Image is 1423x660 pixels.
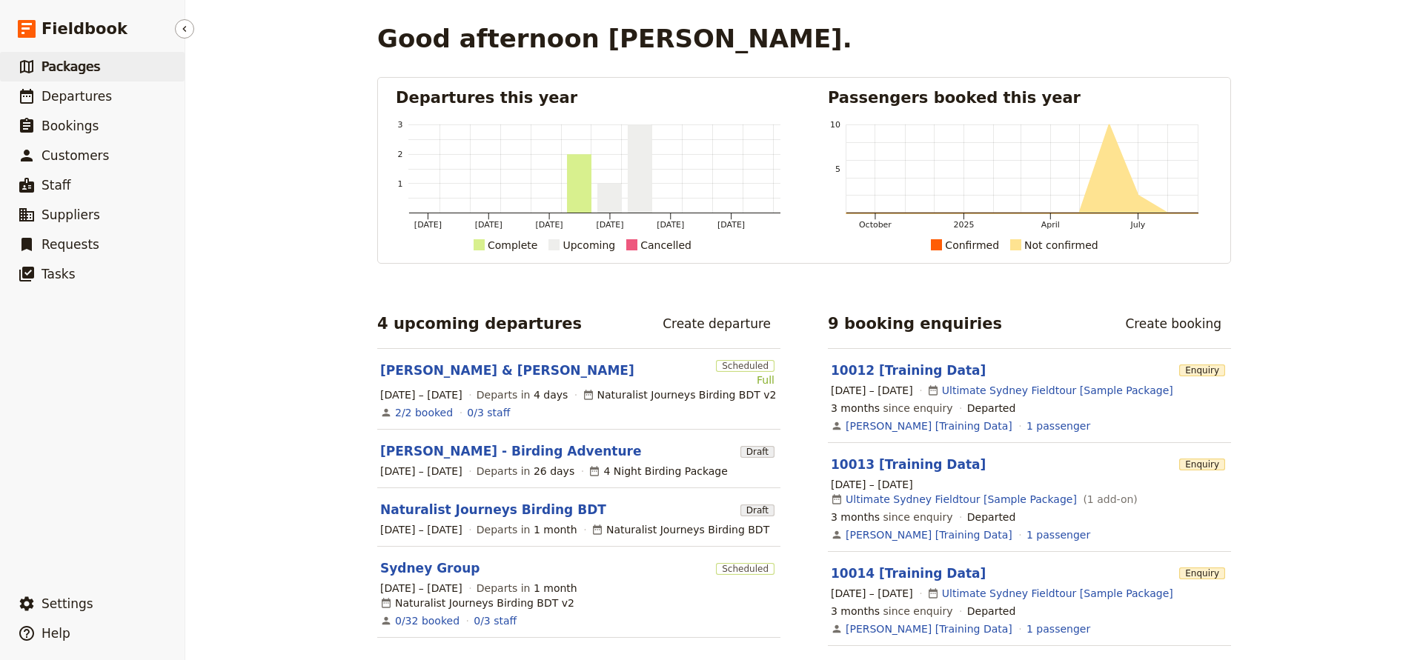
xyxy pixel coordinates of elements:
[846,527,1012,542] a: [PERSON_NAME] [Training Data]
[831,401,953,416] span: since enquiry
[175,19,194,39] button: Hide menu
[380,387,462,402] span: [DATE] – [DATE]
[859,220,892,230] tspan: October
[42,178,71,193] span: Staff
[828,313,1002,335] h2: 9 booking enquiries
[534,524,577,536] span: 1 month
[740,504,774,516] span: Draft
[831,477,913,492] span: [DATE] – [DATE]
[828,87,1213,109] h2: Passengers booked this year
[42,207,100,222] span: Suppliers
[831,383,913,398] span: [DATE] – [DATE]
[967,510,1016,524] div: Departed
[395,613,460,628] a: View the bookings for this departure
[740,446,774,458] span: Draft
[42,18,127,40] span: Fieldbook
[831,402,880,414] span: 3 months
[474,613,517,628] a: 0/3 staff
[1179,459,1225,470] span: Enquiry
[396,87,780,109] h2: Departures this year
[657,220,684,230] tspan: [DATE]
[42,148,109,163] span: Customers
[534,582,577,594] span: 1 month
[1026,621,1090,636] a: View the passengers for this booking
[1130,220,1146,230] tspan: July
[377,24,852,53] h1: Good afternoon [PERSON_NAME].
[534,465,574,477] span: 26 days
[967,604,1016,619] div: Departed
[942,586,1173,601] a: Ultimate Sydney Fieldtour [Sample Package]
[380,442,641,460] a: [PERSON_NAME] - Birding Adventure
[640,236,691,254] div: Cancelled
[475,220,502,230] tspan: [DATE]
[953,220,974,230] tspan: 2025
[42,59,100,74] span: Packages
[831,510,953,524] span: since enquiry
[398,150,403,159] tspan: 2
[477,522,577,537] span: Departs in
[716,373,774,387] div: Full
[380,501,606,519] a: Naturalist Journeys Birding BDT
[831,457,986,472] a: 10013 [Training Data]
[831,566,986,581] a: 10014 [Training Data]
[380,522,462,537] span: [DATE] – [DATE]
[831,511,880,523] span: 3 months
[1179,567,1225,579] span: Enquiry
[846,492,1077,507] a: Ultimate Sydney Fieldtour [Sample Package]
[563,236,615,254] div: Upcoming
[831,586,913,601] span: [DATE] – [DATE]
[534,389,568,401] span: 4 days
[1080,492,1138,507] span: ( 1 add-on )
[42,267,76,281] span: Tasks
[380,361,634,379] a: [PERSON_NAME] & [PERSON_NAME]
[716,563,774,575] span: Scheduled
[398,179,403,189] tspan: 1
[42,626,70,641] span: Help
[653,311,780,336] a: Create departure
[488,236,537,254] div: Complete
[380,559,480,577] a: Sydney Group
[477,464,574,479] span: Departs in
[42,89,112,104] span: Departures
[831,605,880,617] span: 3 months
[846,621,1012,636] a: [PERSON_NAME] [Training Data]
[477,581,577,596] span: Departs in
[42,237,99,252] span: Requests
[380,581,462,596] span: [DATE] – [DATE]
[377,313,582,335] h2: 4 upcoming departures
[717,220,745,230] tspan: [DATE]
[1024,236,1098,254] div: Not confirmed
[835,164,840,174] tspan: 5
[477,387,568,402] span: Departs in
[596,220,623,230] tspan: [DATE]
[536,220,563,230] tspan: [DATE]
[1179,364,1225,376] span: Enquiry
[1115,311,1231,336] a: Create booking
[942,383,1173,398] a: Ultimate Sydney Fieldtour [Sample Package]
[395,405,453,420] a: View the bookings for this departure
[1026,527,1090,542] a: View the passengers for this booking
[831,363,986,378] a: 10012 [Training Data]
[1026,419,1090,433] a: View the passengers for this booking
[830,120,840,130] tspan: 10
[591,522,769,537] div: Naturalist Journeys Birding BDT
[42,596,93,611] span: Settings
[831,604,953,619] span: since enquiry
[588,464,727,479] div: 4 Night Birding Package
[414,220,442,230] tspan: [DATE]
[1041,220,1060,230] tspan: April
[967,401,1016,416] div: Departed
[716,360,774,372] span: Scheduled
[398,120,403,130] tspan: 3
[380,596,574,610] div: Naturalist Journeys Birding BDT v2
[583,387,777,402] div: Naturalist Journeys Birding BDT v2
[945,236,999,254] div: Confirmed
[42,119,99,133] span: Bookings
[380,464,462,479] span: [DATE] – [DATE]
[467,405,510,420] a: 0/3 staff
[846,419,1012,433] a: [PERSON_NAME] [Training Data]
